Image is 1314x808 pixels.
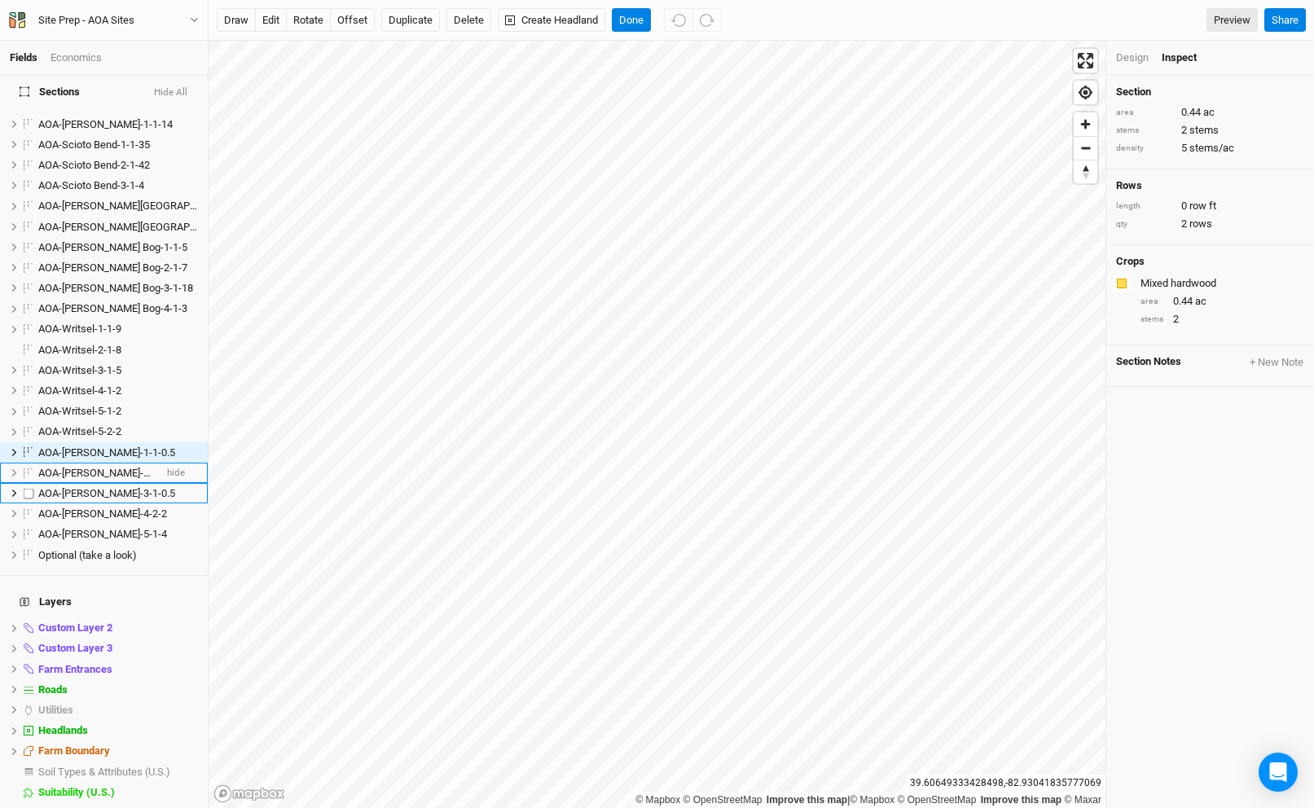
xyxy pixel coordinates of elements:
[1074,81,1097,104] span: Find my location
[38,621,198,635] div: Custom Layer 2
[38,786,115,798] span: Suitability (U.S.)
[38,364,198,377] div: AOA-Writsel-3-1-5
[1116,143,1173,155] div: density
[38,642,198,655] div: Custom Layer 3
[1116,141,1304,156] div: 5
[1074,137,1097,160] span: Zoom out
[981,794,1061,806] a: Improve this map
[38,323,198,336] div: AOA-Writsel-1-1-9
[153,87,188,99] button: Hide All
[38,405,198,418] div: AOA-Writsel-5-1-2
[1074,112,1097,136] span: Zoom in
[38,446,198,459] div: AOA-Wylie Ridge-1-1-0.5
[767,794,847,806] a: Improve this map
[38,12,134,29] div: Site Prep - AOA Sites
[1116,125,1173,137] div: stems
[1189,199,1216,213] span: row ft
[51,50,102,65] div: Economics
[1116,200,1173,213] div: length
[906,775,1105,792] div: 39.60649333428498 , -82.93041835777069
[38,384,198,397] div: AOA-Writsel-4-1-2
[1140,294,1304,309] div: 0.44
[1140,314,1165,326] div: stems
[498,8,605,33] button: Create Headland
[38,221,272,233] span: AOA-[PERSON_NAME][GEOGRAPHIC_DATA]-2-1-19
[38,364,121,376] span: AOA-Writsel-3-1-5
[38,663,198,676] div: Farm Entrances
[38,621,112,634] span: Custom Layer 2
[38,282,198,295] div: AOA-Utzinger Bog-3-1-18
[38,528,198,541] div: AOA-Wylie Ridge-5-1-4
[1140,276,1301,291] div: Mixed hardwood
[38,425,198,438] div: AOA-Writsel-5-2-2
[38,241,187,253] span: AOA-[PERSON_NAME] Bog-1-1-5
[1064,794,1101,806] a: Maxar
[1140,296,1165,308] div: area
[38,241,198,254] div: AOA-Utzinger Bog-1-1-5
[213,784,285,803] a: Mapbox logo
[38,302,187,314] span: AOA-[PERSON_NAME] Bog-4-1-3
[38,467,154,480] div: AOA-Wylie Ridge-2-1-6
[692,8,722,33] button: Redo (^Z)
[38,786,198,799] div: Suitability (U.S.)
[255,8,287,33] button: edit
[38,549,198,562] div: Optional (take a look)
[38,302,198,315] div: AOA-Utzinger Bog-4-1-3
[10,586,198,618] h4: Layers
[850,794,894,806] a: Mapbox
[898,794,977,806] a: OpenStreetMap
[1189,217,1212,231] span: rows
[38,487,175,499] span: AOA-[PERSON_NAME]-3-1-0.5
[1116,105,1304,120] div: 0.44
[1116,218,1173,231] div: qty
[1116,86,1304,99] h4: Section
[1206,8,1258,33] a: Preview
[38,467,167,479] span: AOA-[PERSON_NAME]-2-1-6
[1189,123,1219,138] span: stems
[1116,179,1304,192] h4: Rows
[38,179,198,192] div: AOA-Scioto Bend-3-1-4
[38,724,198,737] div: Headlands
[635,794,680,806] a: Mapbox
[38,179,144,191] span: AOA-Scioto Bend-3-1-4
[1074,49,1097,72] button: Enter fullscreen
[38,446,175,459] span: AOA-[PERSON_NAME]-1-1-0.5
[38,744,110,757] span: Farm Boundary
[38,159,198,172] div: AOA-Scioto Bend-2-1-42
[38,683,198,696] div: Roads
[1195,294,1206,309] span: ac
[1116,217,1304,231] div: 2
[1140,312,1304,327] div: 2
[38,766,198,779] div: Soil Types & Attributes (U.S.)
[1189,141,1234,156] span: stems/ac
[446,8,491,33] button: Delete
[330,8,375,33] button: offset
[38,221,198,234] div: AOA-Scott Creek Falls-2-1-19
[1116,355,1181,370] span: Section Notes
[38,138,198,151] div: AOA-Scioto Bend-1-1-35
[1116,107,1173,119] div: area
[38,704,198,717] div: Utilities
[38,384,121,397] span: AOA-Writsel-4-1-2
[217,8,256,33] button: draw
[683,794,762,806] a: OpenStreetMap
[38,528,167,540] span: AOA-[PERSON_NAME]-5-1-4
[38,642,112,654] span: Custom Layer 3
[1116,50,1149,65] div: Design
[1116,123,1304,138] div: 2
[38,507,198,520] div: AOA-Wylie Ridge-4-2-2
[38,138,150,151] span: AOA-Scioto Bend-1-1-35
[10,51,37,64] a: Fields
[38,118,198,131] div: AOA-Riddle-1-1-14
[1074,160,1097,183] button: Reset bearing to north
[38,344,121,356] span: AOA-Writsel-2-1-8
[664,8,693,33] button: Undo (^z)
[286,8,331,33] button: rotate
[209,41,1105,808] canvas: Map
[38,704,73,716] span: Utilities
[38,200,198,213] div: AOA-Scott Creek Falls-1-1-24
[38,507,167,520] span: AOA-[PERSON_NAME]-4-2-2
[1116,199,1304,213] div: 0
